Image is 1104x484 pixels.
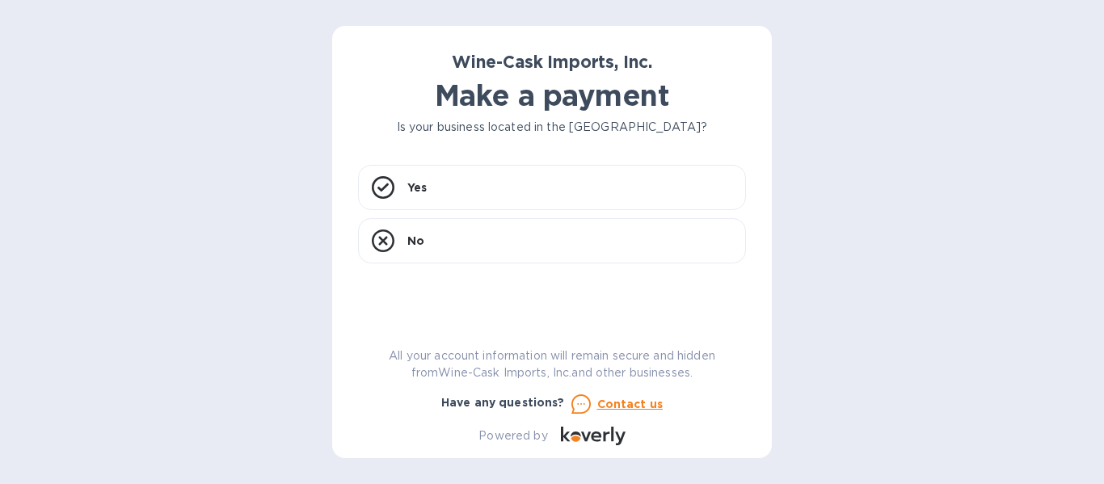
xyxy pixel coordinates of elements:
[407,233,424,249] p: No
[358,347,746,381] p: All your account information will remain secure and hidden from Wine-Cask Imports, Inc. and other...
[358,78,746,112] h1: Make a payment
[452,52,652,72] b: Wine-Cask Imports, Inc.
[597,398,664,410] u: Contact us
[407,179,427,196] p: Yes
[441,396,565,409] b: Have any questions?
[358,119,746,136] p: Is your business located in the [GEOGRAPHIC_DATA]?
[478,427,547,444] p: Powered by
